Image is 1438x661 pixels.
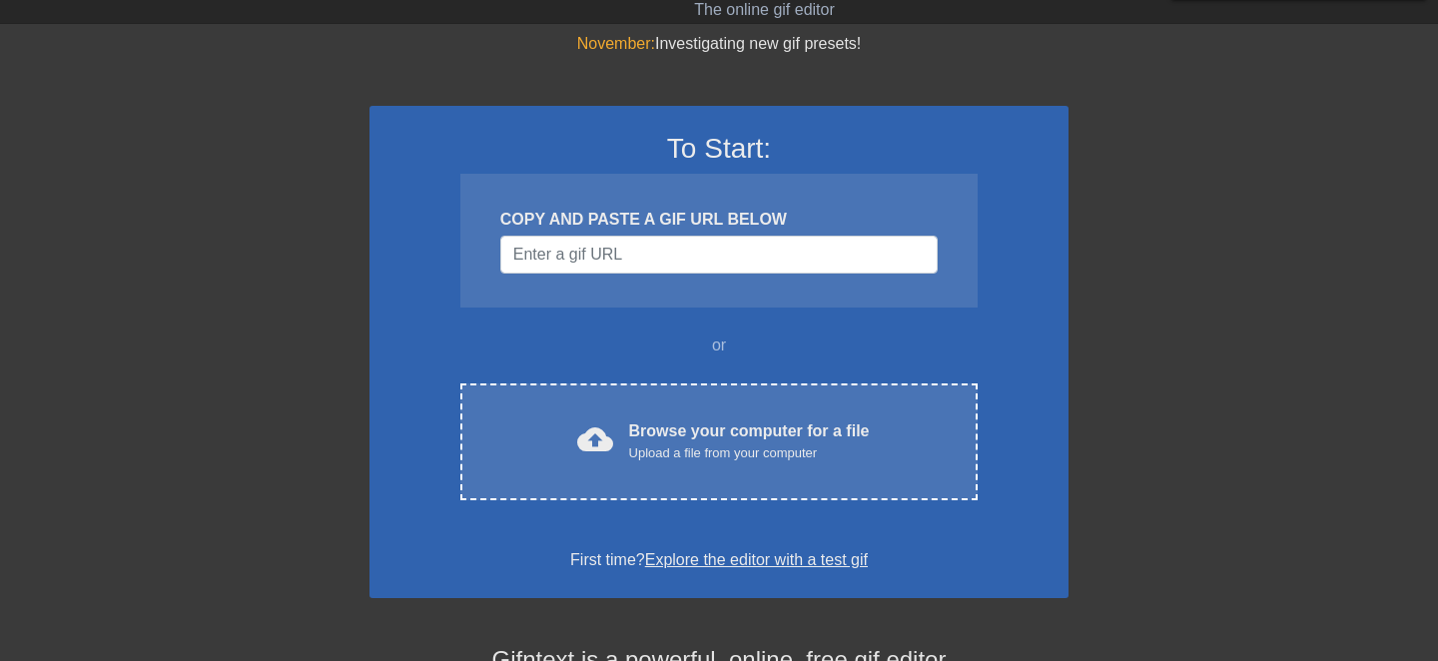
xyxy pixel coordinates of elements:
[629,443,870,463] div: Upload a file from your computer
[577,421,613,457] span: cloud_upload
[629,419,870,463] div: Browse your computer for a file
[500,236,938,274] input: Username
[395,132,1043,166] h3: To Start:
[645,551,868,568] a: Explore the editor with a test gif
[395,548,1043,572] div: First time?
[369,32,1069,56] div: Investigating new gif presets!
[421,333,1017,357] div: or
[500,208,938,232] div: COPY AND PASTE A GIF URL BELOW
[577,35,655,52] span: November:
